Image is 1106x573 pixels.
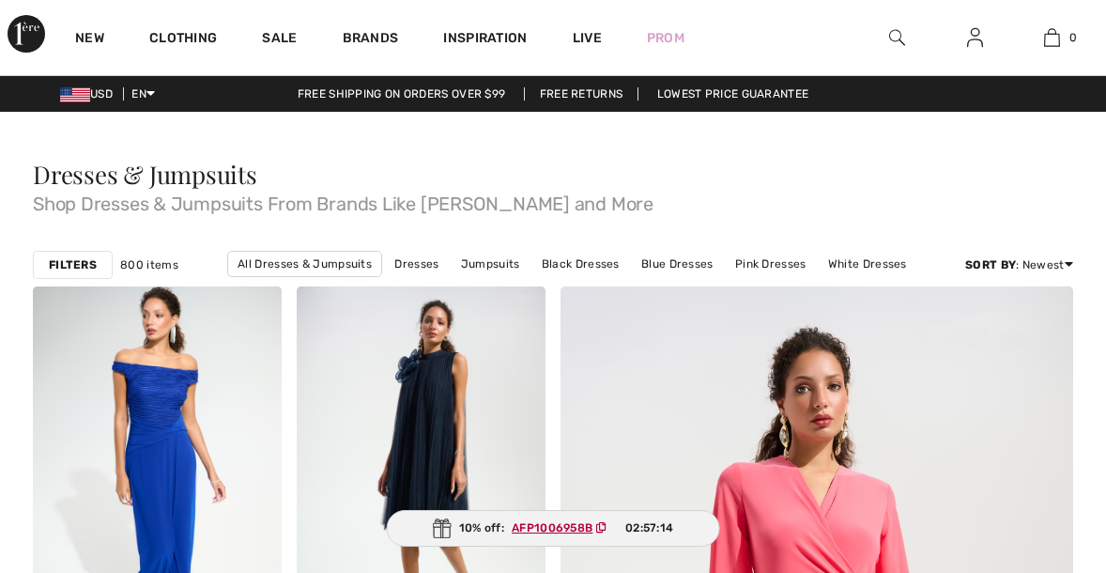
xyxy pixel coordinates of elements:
[625,519,673,536] span: 02:57:14
[967,26,983,49] img: My Info
[1015,26,1090,49] a: 0
[573,28,602,48] a: Live
[965,258,1016,271] strong: Sort By
[532,252,629,276] a: Black Dresses
[131,87,155,101] span: EN
[642,87,824,101] a: Lowest Price Guarantee
[283,87,521,101] a: Free shipping on orders over $99
[1044,26,1060,49] img: My Bag
[387,510,720,547] div: 10% off:
[385,252,448,276] a: Dresses
[262,30,297,50] a: Sale
[60,87,120,101] span: USD
[433,519,452,538] img: Gift.svg
[632,252,723,276] a: Blue Dresses
[952,26,998,50] a: Sign In
[889,26,905,49] img: search the website
[574,277,733,302] a: [PERSON_NAME] Dresses
[49,256,97,273] strong: Filters
[452,252,530,276] a: Jumpsuits
[227,251,382,277] a: All Dresses & Jumpsuits
[75,30,104,50] a: New
[524,87,639,101] a: Free Returns
[1069,29,1077,46] span: 0
[60,87,90,102] img: US Dollar
[410,277,570,302] a: [PERSON_NAME] Dresses
[726,252,816,276] a: Pink Dresses
[819,252,916,276] a: White Dresses
[965,256,1073,273] div: : Newest
[33,187,1073,213] span: Shop Dresses & Jumpsuits From Brands Like [PERSON_NAME] and More
[647,28,684,48] a: Prom
[512,521,592,534] ins: AFP1006958B
[343,30,399,50] a: Brands
[8,15,45,53] img: 1ère Avenue
[443,30,527,50] span: Inspiration
[33,158,257,191] span: Dresses & Jumpsuits
[149,30,217,50] a: Clothing
[120,256,178,273] span: 800 items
